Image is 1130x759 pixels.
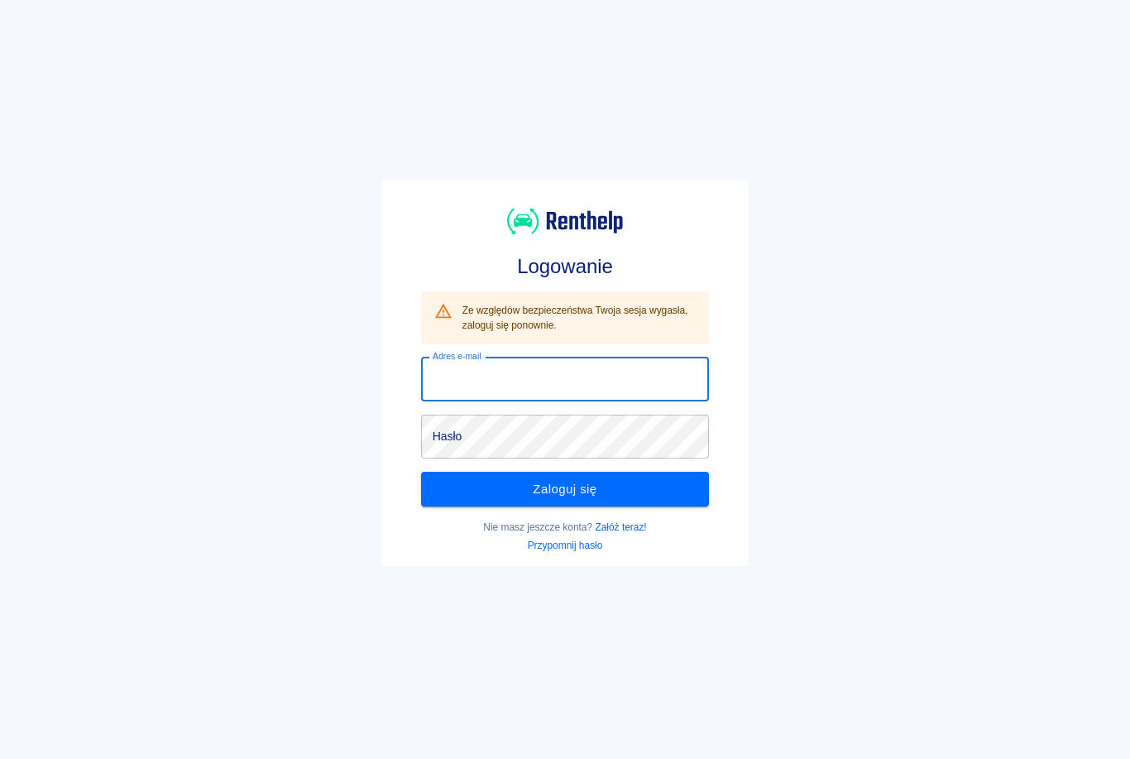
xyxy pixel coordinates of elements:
[433,350,481,363] label: Adres e-mail
[528,540,603,551] a: Przypomnij hasło
[595,521,646,533] a: Załóż teraz!
[462,296,697,339] div: Ze względów bezpieczeństwa Twoja sesja wygasła, zaloguj się ponownie.
[421,255,710,278] h3: Logowanie
[507,206,623,237] img: Renthelp logo
[421,472,710,507] button: Zaloguj się
[421,520,710,535] p: Nie masz jeszcze konta?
